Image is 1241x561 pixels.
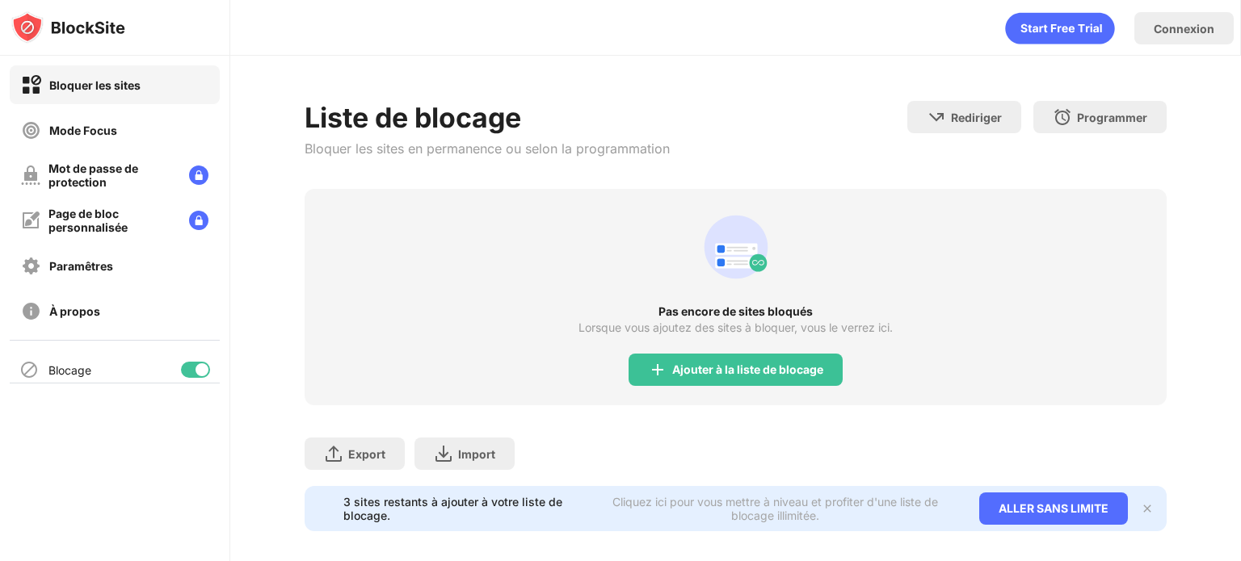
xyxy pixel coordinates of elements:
div: Lorsque vous ajoutez des sites à bloquer, vous le verrez ici. [578,321,893,334]
img: customize-block-page-off.svg [21,211,40,230]
div: Pas encore de sites bloqués [305,305,1167,318]
img: focus-off.svg [21,120,41,140]
div: 3 sites restants à ajouter à votre liste de blocage. [343,495,581,522]
div: À propos [49,304,100,318]
div: animation [697,208,775,286]
img: block-on.svg [21,75,41,95]
div: Programmer [1077,111,1147,124]
div: Mot de passe de protection [48,161,176,189]
div: Bloquer les sites en permanence ou selon la programmation [305,140,670,157]
div: Export [348,447,385,461]
img: password-protection-off.svg [21,165,40,185]
div: Liste de blocage [305,101,670,134]
img: about-off.svg [21,301,41,321]
div: Mode Focus [49,124,117,137]
div: ALLER SANS LIMITE [979,492,1128,525]
div: Blocage [48,363,91,377]
img: settings-off.svg [21,256,41,276]
div: Rediriger [951,111,1002,124]
img: lock-menu.svg [189,211,208,230]
img: x-button.svg [1141,502,1154,515]
div: Paramêtres [49,259,113,273]
div: animation [1005,12,1115,44]
div: Cliquez ici pour vous mettre à niveau et profiter d'une liste de blocage illimitée. [591,495,960,522]
img: logo-blocksite.svg [11,11,125,44]
div: Ajouter à la liste de blocage [672,363,823,376]
img: blocking-icon.svg [19,360,39,379]
div: Page de bloc personnalisée [48,207,176,234]
div: Bloquer les sites [49,78,141,92]
img: lock-menu.svg [189,165,208,185]
div: Import [458,447,495,461]
div: Connexion [1154,22,1214,36]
